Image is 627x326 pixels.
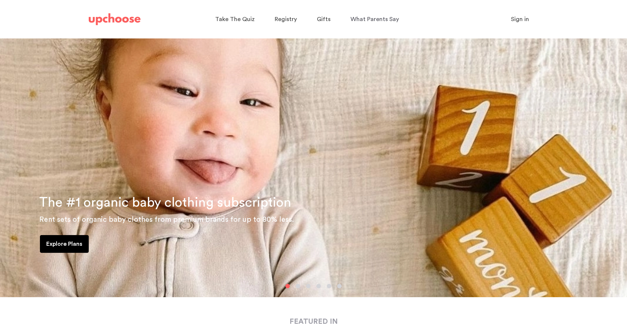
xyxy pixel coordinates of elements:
button: Sign in [502,12,538,27]
a: UpChoose [89,12,140,27]
span: Registry [275,16,297,22]
p: Rent sets of organic baby clothes from premium brands for up to 80% less. [39,214,618,225]
p: Explore Plans [46,240,82,248]
span: Gifts [317,16,331,22]
a: What Parents Say [350,12,401,27]
a: Gifts [317,12,333,27]
a: Registry [275,12,299,27]
strong: FEATURED IN [289,318,338,325]
span: Take The Quiz [215,16,255,22]
span: Sign in [511,16,529,22]
a: Take The Quiz [215,12,257,27]
span: What Parents Say [350,16,399,22]
a: Explore Plans [40,235,89,253]
img: UpChoose [89,13,140,25]
span: The #1 organic baby clothing subscription [39,196,291,209]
